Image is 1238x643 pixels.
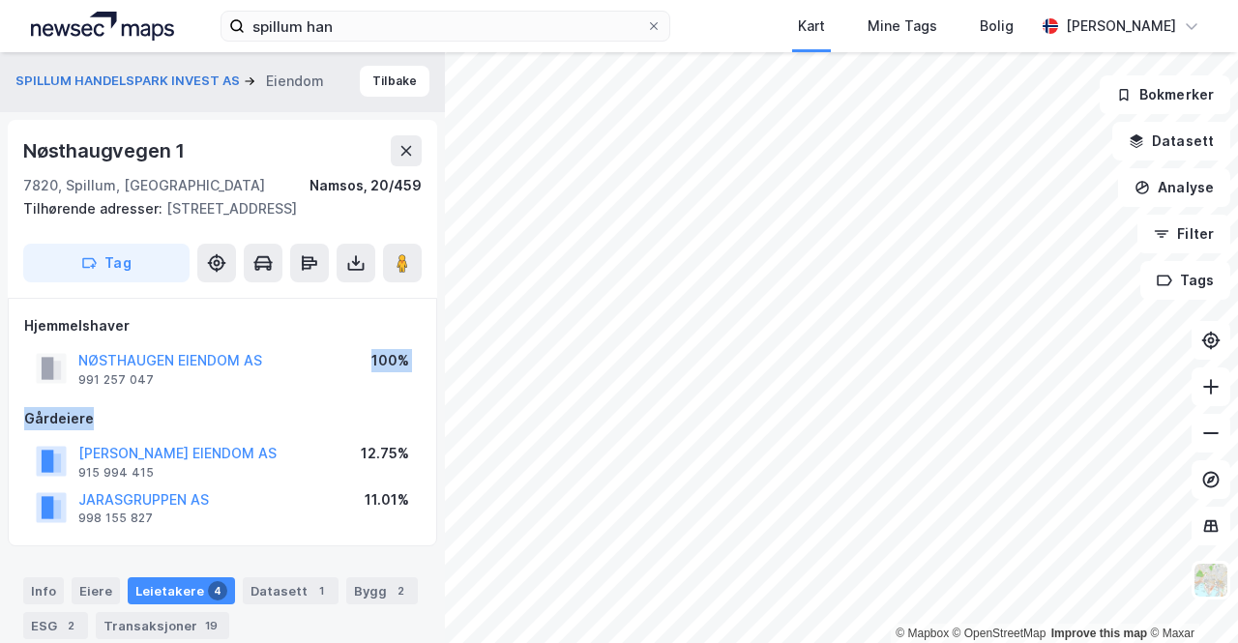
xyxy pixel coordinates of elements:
input: Søk på adresse, matrikkel, gårdeiere, leietakere eller personer [245,12,646,41]
div: Mine Tags [868,15,937,38]
button: Analyse [1118,168,1230,207]
a: OpenStreetMap [953,627,1046,640]
div: [STREET_ADDRESS] [23,197,406,220]
div: ESG [23,612,88,639]
div: Gårdeiere [24,407,421,430]
div: Transaksjoner [96,612,229,639]
div: 915 994 415 [78,465,154,481]
div: Hjemmelshaver [24,314,421,337]
div: 991 257 047 [78,372,154,388]
img: logo.a4113a55bc3d86da70a041830d287a7e.svg [31,12,174,41]
div: Namsos, 20/459 [309,174,422,197]
div: Eiendom [266,70,324,93]
button: Tag [23,244,190,282]
div: Eiere [72,577,120,604]
div: 2 [391,581,410,600]
button: Filter [1137,215,1230,253]
div: 1 [311,581,331,600]
div: Bygg [346,577,418,604]
button: Bokmerker [1100,75,1230,114]
div: Info [23,577,64,604]
div: Leietakere [128,577,235,604]
button: SPILLUM HANDELSPARK INVEST AS [15,72,244,91]
div: [PERSON_NAME] [1066,15,1176,38]
div: 19 [201,616,221,635]
div: 12.75% [361,442,409,465]
div: 998 155 827 [78,511,153,526]
div: 100% [371,349,409,372]
button: Tilbake [360,66,429,97]
div: Kontrollprogram for chat [1141,550,1238,643]
div: Nøsthaugvegen 1 [23,135,189,166]
div: Datasett [243,577,339,604]
a: Mapbox [896,627,949,640]
div: Bolig [980,15,1014,38]
div: 11.01% [365,488,409,511]
iframe: Chat Widget [1141,550,1238,643]
a: Improve this map [1051,627,1147,640]
div: 7820, Spillum, [GEOGRAPHIC_DATA] [23,174,265,197]
div: Kart [798,15,825,38]
button: Tags [1140,261,1230,300]
button: Datasett [1112,122,1230,161]
div: 2 [61,616,80,635]
span: Tilhørende adresser: [23,200,166,217]
div: 4 [208,581,227,600]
